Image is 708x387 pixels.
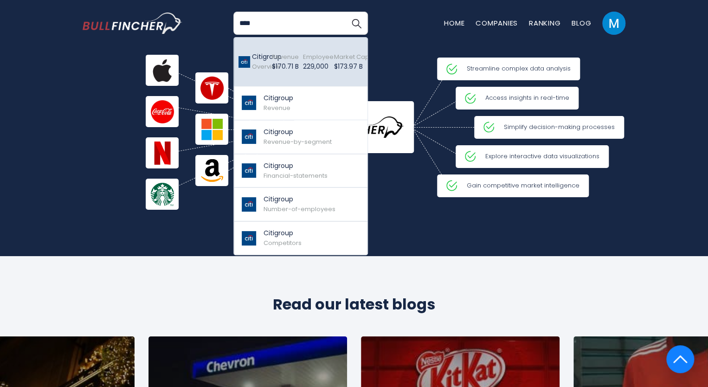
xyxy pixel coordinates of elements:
[437,58,580,80] span: Streamline complex data analysis
[272,52,299,61] span: Revenue
[437,174,589,197] span: Gain competitive market intelligence
[345,12,368,35] button: Search
[303,62,334,71] p: 229,000
[83,13,182,34] img: bullfincher logo
[234,38,367,86] a: Citigroup Overview Revenue $170.71 B Employee 229,000 Market Capitalization $173.97 B
[234,120,367,154] a: Citigroup Revenue-by-segment
[272,62,299,71] p: $170.71 B
[529,18,560,28] a: Ranking
[264,171,328,180] span: Financial-statements
[264,239,302,247] span: Competitors
[444,18,464,28] a: Home
[474,116,624,139] span: Simplify decision-making processes
[264,205,335,213] span: Number-of-employees
[264,103,290,112] span: Revenue
[456,145,609,168] span: Explore interactive data visualizations
[264,93,293,103] p: Citigroup
[252,62,281,71] span: Overview
[264,127,332,137] p: Citigroup
[264,194,335,204] p: Citigroup
[234,187,367,221] a: Citigroup Number-of-employees
[476,18,518,28] a: Companies
[456,87,579,110] span: Access insights in real-time
[83,13,182,34] a: Go to homepage
[264,161,328,171] p: Citigroup
[334,62,398,71] p: $173.97 B
[334,52,398,61] span: Market Capitalization
[264,137,332,146] span: Revenue-by-segment
[303,52,334,61] span: Employee
[264,228,302,238] p: Citigroup
[234,154,367,188] a: Citigroup Financial-statements
[252,52,277,62] p: Citigroup
[572,18,591,28] a: Blog
[234,221,367,255] a: Citigroup Competitors
[234,86,367,120] a: Citigroup Revenue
